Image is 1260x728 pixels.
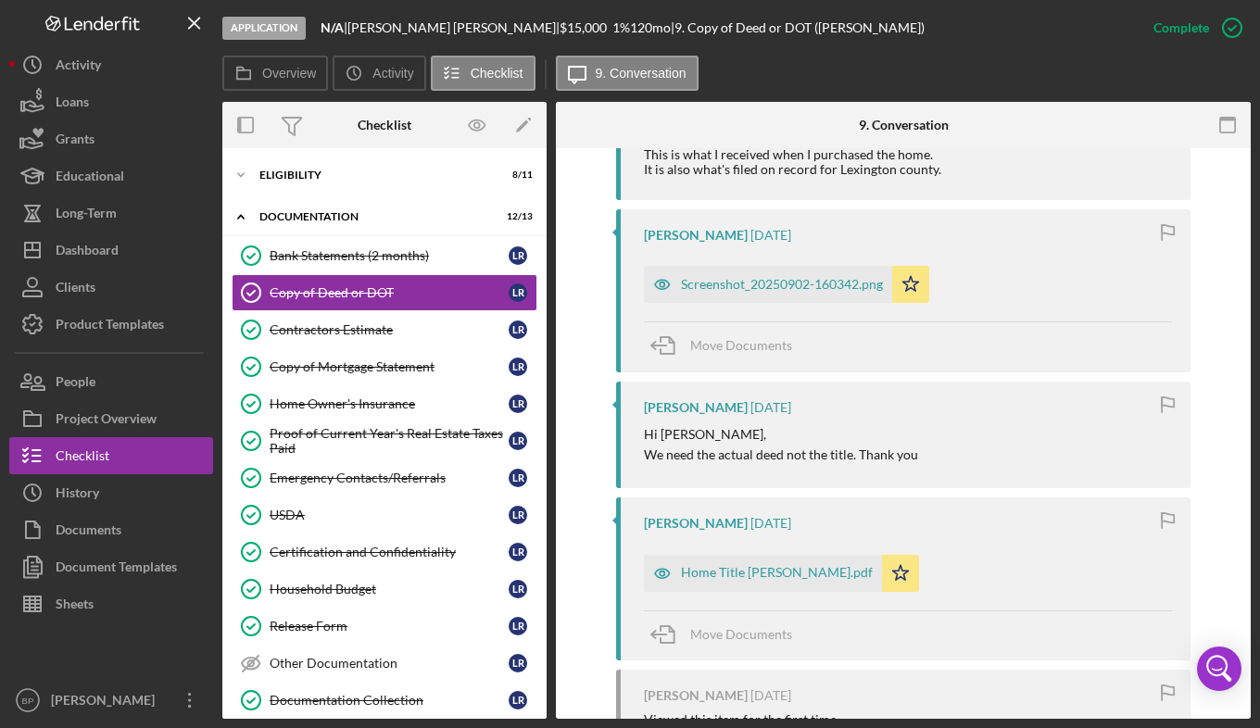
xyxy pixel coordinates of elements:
[56,474,99,516] div: History
[9,585,213,622] button: Sheets
[232,645,537,682] a: Other DocumentationLR
[232,274,537,311] a: Copy of Deed or DOTLR
[750,228,791,243] time: 2025-09-02 20:04
[232,496,537,533] a: USDALR
[9,306,213,343] button: Product Templates
[372,66,413,81] label: Activity
[644,445,918,465] p: We need the actual deed not the title. Thank you
[270,248,509,263] div: Bank Statements (2 months)
[509,395,527,413] div: L R
[56,83,89,125] div: Loans
[509,543,527,561] div: L R
[9,437,213,474] button: Checklist
[671,20,925,35] div: | 9. Copy of Deed or DOT ([PERSON_NAME])
[750,400,791,415] time: 2025-09-02 17:15
[1197,646,1241,691] div: Open Intercom Messenger
[9,120,213,157] button: Grants
[644,132,1049,177] div: At the top right hand of the document it shows Deed Bk: Pg 20730:330 This is what I received when...
[644,424,918,445] p: Hi [PERSON_NAME],
[9,474,213,511] button: History
[56,157,124,199] div: Educational
[46,682,167,723] div: [PERSON_NAME]
[1135,9,1251,46] button: Complete
[9,363,213,400] button: People
[509,580,527,598] div: L R
[9,269,213,306] button: Clients
[56,195,117,236] div: Long-Term
[56,269,95,310] div: Clients
[270,285,509,300] div: Copy of Deed or DOT
[270,322,509,337] div: Contractors Estimate
[56,232,119,273] div: Dashboard
[681,565,873,580] div: Home Title [PERSON_NAME].pdf
[556,56,699,91] button: 9. Conversation
[222,56,328,91] button: Overview
[471,66,523,81] label: Checklist
[270,582,509,596] div: Household Budget
[509,283,527,302] div: L R
[9,511,213,548] button: Documents
[509,654,527,672] div: L R
[499,169,533,181] div: 8 / 11
[9,232,213,269] button: Dashboard
[56,46,101,88] div: Activity
[56,306,164,347] div: Product Templates
[333,56,425,91] button: Activity
[56,585,94,627] div: Sheets
[509,246,527,265] div: L R
[509,358,527,376] div: L R
[232,311,537,348] a: Contractors EstimateLR
[644,266,929,303] button: Screenshot_20250902-160342.png
[259,211,486,222] div: Documentation
[56,437,109,479] div: Checklist
[509,617,527,635] div: L R
[259,169,486,181] div: Eligibility
[509,320,527,339] div: L R
[1153,9,1209,46] div: Complete
[232,682,537,719] a: Documentation CollectionLR
[644,516,748,531] div: [PERSON_NAME]
[270,508,509,522] div: USDA
[222,17,306,40] div: Application
[509,432,527,450] div: L R
[499,211,533,222] div: 12 / 13
[232,385,537,422] a: Home Owner's InsuranceLR
[232,571,537,608] a: Household BudgetLR
[644,611,811,658] button: Move Documents
[9,195,213,232] a: Long-Term
[270,426,509,456] div: Proof of Current Year's Real Estate Taxes Paid
[9,157,213,195] button: Educational
[509,506,527,524] div: L R
[270,396,509,411] div: Home Owner's Insurance
[232,348,537,385] a: Copy of Mortgage StatementLR
[596,66,687,81] label: 9. Conversation
[9,46,213,83] button: Activity
[9,548,213,585] button: Document Templates
[644,688,748,703] div: [PERSON_NAME]
[232,422,537,459] a: Proof of Current Year's Real Estate Taxes PaidLR
[690,337,792,353] span: Move Documents
[859,118,949,132] div: 9. Conversation
[9,83,213,120] button: Loans
[690,626,792,642] span: Move Documents
[321,20,347,35] div: |
[270,693,509,708] div: Documentation Collection
[750,688,791,703] time: 2025-08-20 21:39
[612,20,630,35] div: 1 %
[681,277,883,292] div: Screenshot_20250902-160342.png
[347,20,560,35] div: [PERSON_NAME] [PERSON_NAME] |
[232,533,537,571] a: Certification and ConfidentialityLR
[270,359,509,374] div: Copy of Mortgage Statement
[270,619,509,634] div: Release Form
[321,19,344,35] b: N/A
[232,237,537,274] a: Bank Statements (2 months)LR
[750,516,791,531] time: 2025-08-25 21:30
[509,691,527,709] div: L R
